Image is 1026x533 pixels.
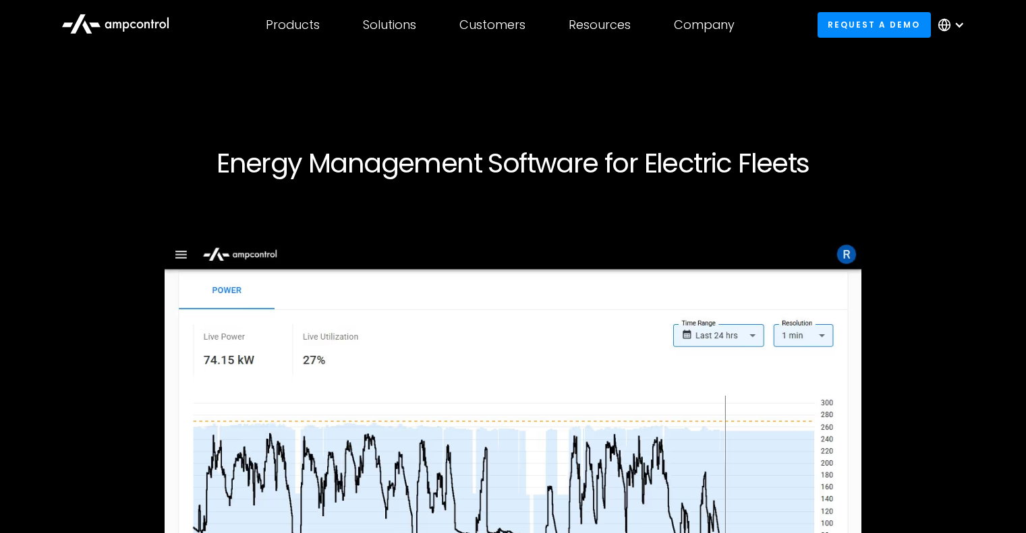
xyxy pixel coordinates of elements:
[459,18,525,32] div: Customers
[363,18,416,32] div: Solutions
[569,18,631,32] div: Resources
[674,18,735,32] div: Company
[818,12,931,37] a: Request a demo
[266,18,320,32] div: Products
[103,147,923,179] h1: Energy Management Software for Electric Fleets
